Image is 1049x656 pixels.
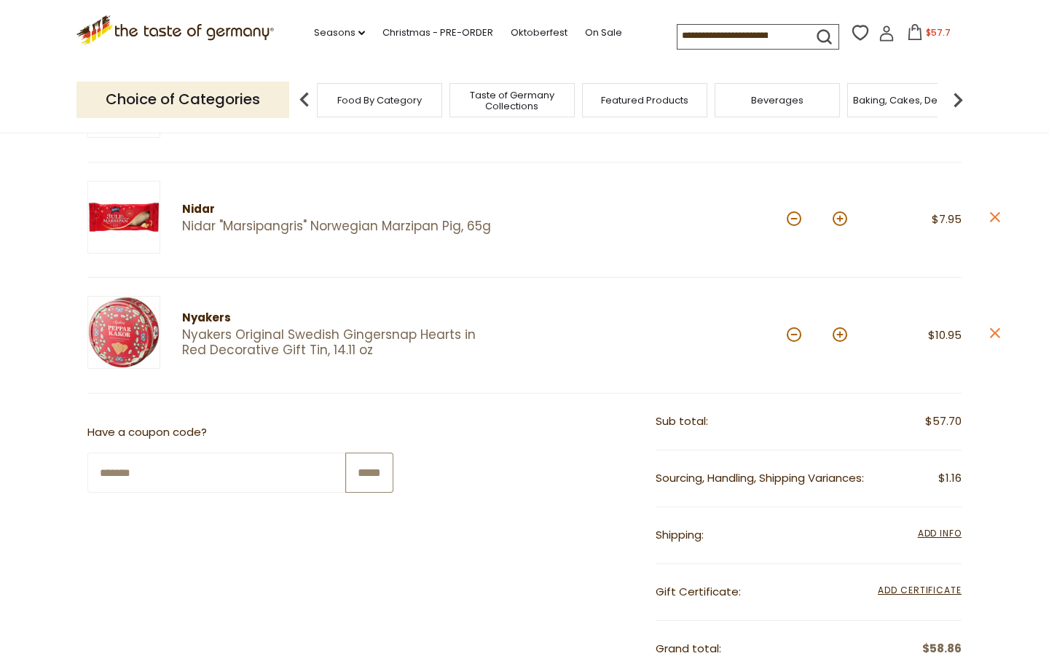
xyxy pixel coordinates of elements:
[878,583,962,599] span: Add Certificate
[182,219,499,234] a: Nidar "Marsipangris" Norwegian Marzipan Pig, 65g
[382,25,493,41] a: Christmas - PRE-ORDER
[585,25,622,41] a: On Sale
[511,25,567,41] a: Oktoberfest
[182,327,499,359] a: Nyakers Original Swedish Gingersnap Hearts in Red Decorative Gift Tin, 14.11 oz
[656,527,704,542] span: Shipping:
[337,95,422,106] a: Food By Category
[182,200,499,219] div: Nidar
[932,211,962,227] span: $7.95
[918,527,962,539] span: Add Info
[182,309,499,327] div: Nyakers
[656,413,708,429] span: Sub total:
[926,26,951,39] span: $57.7
[454,90,570,112] a: Taste of Germany Collections
[943,85,973,114] img: next arrow
[87,296,160,369] img: Nyakers Original Swedish Gingersnap Hearts in Red Decorative Gift Tin, 14.11 oz
[601,95,688,106] a: Featured Products
[897,24,959,46] button: $57.7
[76,82,289,117] p: Choice of Categories
[290,85,319,114] img: previous arrow
[87,423,393,442] p: Have a coupon code?
[314,25,365,41] a: Seasons
[751,95,804,106] a: Beverages
[925,413,962,431] span: $57.70
[656,641,721,656] span: Grand total:
[853,95,966,106] a: Baking, Cakes, Desserts
[928,327,962,343] span: $10.95
[656,470,864,485] span: Sourcing, Handling, Shipping Variances:
[938,469,962,488] span: $1.16
[87,181,160,254] img: Nidar "Marsipangris" Norwegian Marzipan Pig, 65g
[656,584,741,599] span: Gift Certificate:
